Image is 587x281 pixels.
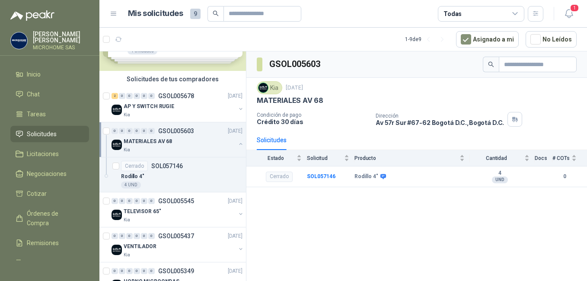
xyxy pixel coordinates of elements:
p: Kia [124,217,130,224]
p: Dirección [376,113,504,119]
span: Chat [27,89,40,99]
img: Company Logo [112,140,122,150]
p: GSOL005437 [158,233,194,239]
span: Cantidad [470,155,523,161]
div: 0 [119,268,125,274]
div: 0 [148,268,155,274]
div: 0 [148,93,155,99]
a: SOL057146 [307,173,335,179]
span: Negociaciones [27,169,67,179]
p: TELEVISOR 65" [124,208,161,216]
button: 1 [561,6,577,22]
span: Órdenes de Compra [27,209,81,228]
div: 0 [148,233,155,239]
th: Solicitud [307,150,354,166]
span: search [213,10,219,16]
span: Remisiones [27,238,59,248]
div: 0 [134,93,140,99]
p: [PERSON_NAME] [PERSON_NAME] [33,31,89,43]
p: GSOL005349 [158,268,194,274]
th: Producto [354,150,470,166]
span: Configuración [27,258,65,268]
p: GSOL005603 [158,128,194,134]
img: Company Logo [112,210,122,220]
div: UND [492,176,508,183]
div: 0 [126,128,133,134]
p: GSOL005678 [158,93,194,99]
span: # COTs [552,155,570,161]
span: Solicitud [307,155,342,161]
span: Inicio [27,70,41,79]
a: CerradoSOL057146Rodillo 4"4 UND [99,157,246,192]
div: 0 [119,93,125,99]
div: 0 [134,128,140,134]
div: 0 [141,268,147,274]
a: Configuración [10,255,89,271]
a: Solicitudes [10,126,89,142]
span: Estado [257,155,295,161]
p: [DATE] [228,197,242,205]
p: Kia [124,147,130,153]
img: Company Logo [112,105,122,115]
p: Condición de pago [257,112,369,118]
span: Tareas [27,109,46,119]
h1: Mis solicitudes [128,7,183,20]
a: Cotizar [10,185,89,202]
div: 0 [134,233,140,239]
div: 0 [119,233,125,239]
span: Licitaciones [27,149,59,159]
a: 2 0 0 0 0 0 GSOL005678[DATE] Company LogoAP Y SWITCH RUGIEKia [112,91,244,118]
div: Solicitudes [257,135,287,145]
div: 0 [119,198,125,204]
div: 0 [112,128,118,134]
p: [DATE] [228,232,242,240]
div: 0 [134,268,140,274]
p: [DATE] [228,267,242,275]
a: Negociaciones [10,166,89,182]
div: 0 [126,93,133,99]
p: [DATE] [228,127,242,135]
div: 0 [112,233,118,239]
div: Solicitudes de tus compradores [99,71,246,87]
p: Kia [124,112,130,118]
span: Solicitudes [27,129,57,139]
th: # COTs [552,150,587,166]
div: Cerrado [121,161,148,171]
div: 1 - 9 de 9 [405,32,449,46]
p: Kia [124,252,130,259]
div: 0 [148,128,155,134]
img: Company Logo [258,83,268,93]
p: MATERIALES AV 68 [124,137,172,146]
a: Chat [10,86,89,102]
p: Rodillo 4" [121,172,144,181]
p: Av 57r Sur #67-62 Bogotá D.C. , Bogotá D.C. [376,119,504,126]
a: Licitaciones [10,146,89,162]
div: 0 [112,268,118,274]
a: Tareas [10,106,89,122]
div: 0 [148,198,155,204]
div: 0 [126,198,133,204]
a: 0 0 0 0 0 0 GSOL005437[DATE] Company LogoVENTILADORKia [112,231,244,259]
div: 0 [141,198,147,204]
div: Todas [443,9,462,19]
span: Producto [354,155,458,161]
p: GSOL005545 [158,198,194,204]
a: Remisiones [10,235,89,251]
div: 0 [141,128,147,134]
div: 0 [126,233,133,239]
p: AP Y SWITCH RUGIE [124,102,174,111]
div: 0 [141,93,147,99]
img: Company Logo [11,32,27,49]
h3: GSOL005603 [269,57,322,71]
p: MICROHOME SAS [33,45,89,50]
a: Inicio [10,66,89,83]
div: Cerrado [266,172,293,182]
span: Cotizar [27,189,47,198]
b: Rodillo 4" [354,173,378,180]
p: [DATE] [286,84,303,92]
button: Asignado a mi [456,31,519,48]
b: 4 [470,170,530,177]
a: 0 0 0 0 0 0 GSOL005603[DATE] Company LogoMATERIALES AV 68Kia [112,126,244,153]
img: Company Logo [112,245,122,255]
span: search [488,61,494,67]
